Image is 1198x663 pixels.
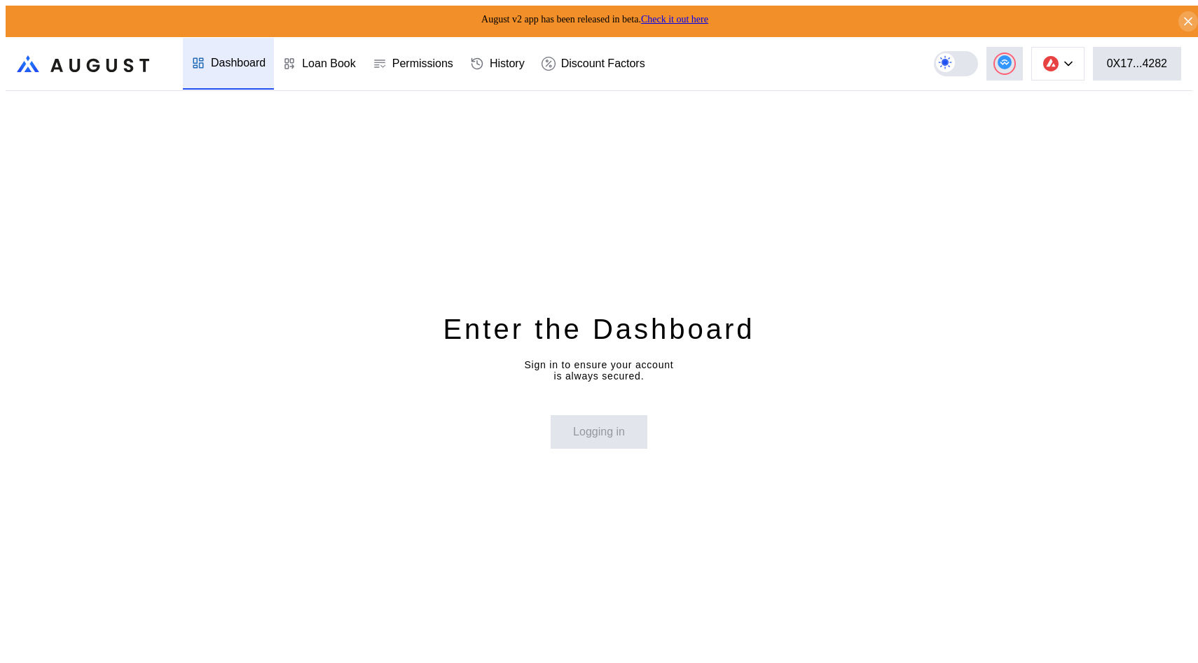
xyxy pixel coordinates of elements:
button: 0X17...4282 [1093,47,1181,81]
button: Logging in [551,415,647,449]
div: 0X17...4282 [1107,57,1167,70]
a: Check it out here [641,14,708,25]
div: History [490,57,525,70]
a: Permissions [364,38,462,90]
div: Dashboard [211,57,266,69]
div: Loan Book [302,57,356,70]
div: Sign in to ensure your account is always secured. [524,359,673,382]
a: Dashboard [183,38,274,90]
span: August v2 app has been released in beta. [481,14,708,25]
button: chain logo [1031,47,1085,81]
div: Enter the Dashboard [443,311,755,347]
div: Permissions [392,57,453,70]
a: Loan Book [274,38,364,90]
a: History [462,38,533,90]
a: Discount Factors [533,38,654,90]
img: chain logo [1043,56,1059,71]
div: Discount Factors [561,57,645,70]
